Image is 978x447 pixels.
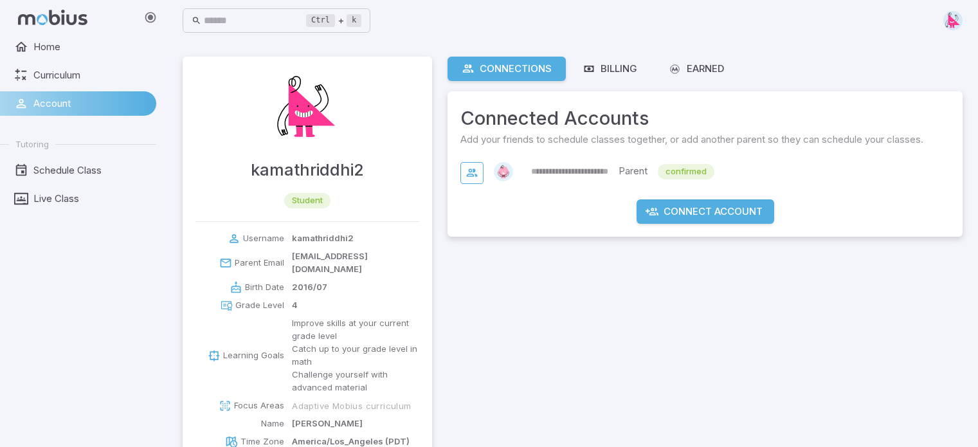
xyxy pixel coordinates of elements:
[943,11,963,30] img: right-triangle.svg
[33,192,147,206] span: Live Class
[292,232,354,245] p: kamathriddhi2
[460,162,484,184] button: View Connection
[284,194,331,207] span: student
[33,163,147,178] span: Schedule Class
[292,400,411,412] span: Adaptive Mobius curriculum
[460,104,950,132] span: Connected Accounts
[33,68,147,82] span: Curriculum
[33,96,147,111] span: Account
[245,281,284,294] p: Birth Date
[292,250,419,276] p: [EMAIL_ADDRESS][DOMAIN_NAME]
[292,317,419,343] p: Improve skills at your current grade level
[658,165,714,178] span: confirmed
[292,281,327,294] p: 2016/07
[292,369,419,394] p: Challenge yourself with advanced material
[460,132,950,147] span: Add your friends to schedule classes together, or add another parent so they can schedule your cl...
[619,164,647,179] p: Parent
[235,299,284,312] p: Grade Level
[15,138,49,150] span: Tutoring
[33,40,147,54] span: Home
[251,157,364,183] h4: kamathriddhi2
[637,199,774,224] button: Connect Account
[292,343,419,369] p: Catch up to your grade level in math
[494,162,513,181] img: hexagon.svg
[668,62,724,76] div: Earned
[234,399,284,412] p: Focus Areas
[306,14,335,27] kbd: Ctrl
[235,257,284,269] p: Parent Email
[243,232,284,245] p: Username
[261,417,284,430] p: Name
[292,299,298,312] p: 4
[306,13,361,28] div: +
[292,417,363,430] p: [PERSON_NAME]
[269,69,346,147] img: Riddhi Kamath
[583,62,637,76] div: Billing
[223,349,284,362] p: Learning Goals
[347,14,361,27] kbd: k
[462,62,552,76] div: Connections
